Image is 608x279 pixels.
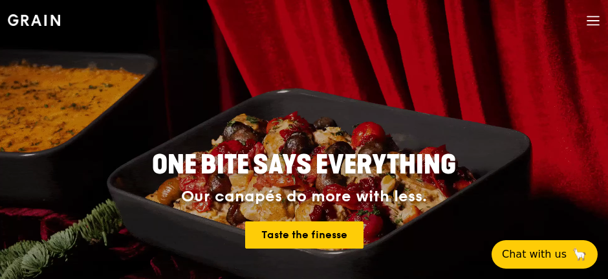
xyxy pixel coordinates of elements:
[572,247,587,262] span: 🦙
[152,150,456,181] span: ONE BITE SAYS EVERYTHING
[73,188,535,206] div: Our canapés do more with less.
[492,240,598,269] button: Chat with us🦙
[502,247,567,262] span: Chat with us
[8,14,60,26] img: Grain
[245,221,364,249] a: Taste the finesse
